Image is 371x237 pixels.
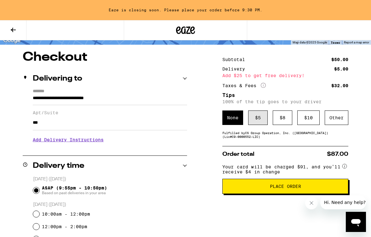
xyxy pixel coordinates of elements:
iframe: Message from company [320,195,366,209]
h1: Checkout [23,51,187,64]
a: Terms [331,41,340,44]
label: 10:00am - 12:00pm [42,212,90,217]
iframe: Button to launch messaging window [346,212,366,232]
span: Your card will be charged $91, and you’ll receive $4 in change [222,162,341,174]
a: Open this area in Google Maps (opens a new window) [2,37,22,45]
iframe: Close message [305,197,318,209]
div: $50.00 [331,57,348,62]
div: $ 5 [248,110,268,125]
div: Fulfilled by CS Group Operation, Inc. ([GEOGRAPHIC_DATA]) (Lic# C9-0000552-LIC ) [222,131,348,138]
div: Other [325,110,348,125]
label: 12:00pm - 2:00pm [42,224,87,229]
div: Delivery [222,67,249,71]
span: Order total [222,151,254,157]
div: None [222,110,243,125]
span: Place Order [270,184,301,189]
span: ASAP (9:55pm - 10:50pm) [42,185,107,195]
p: 100% of the tip goes to your driver [222,99,348,104]
p: [DATE] ([DATE]) [33,176,187,182]
div: $32.00 [331,83,348,88]
p: [DATE] ([DATE]) [33,202,187,208]
h2: Delivering to [33,75,82,82]
h5: Tips [222,93,348,98]
div: $5.00 [334,67,348,71]
p: We'll contact you at [PHONE_NUMBER] when we arrive [33,147,187,152]
div: Taxes & Fees [222,83,266,88]
div: $ 10 [297,110,320,125]
div: Add $25 to get free delivery! [222,73,348,78]
button: Place Order [222,179,348,194]
label: Apt/Suite [33,110,187,115]
a: Report a map error [344,41,369,44]
img: Google [2,37,22,45]
span: Map data ©2025 Google [293,41,327,44]
span: Based on past deliveries in your area [42,190,107,195]
span: $87.00 [327,151,348,157]
h3: Add Delivery Instructions [33,133,187,147]
h2: Delivery time [33,162,84,170]
div: $ 8 [273,110,292,125]
div: Subtotal [222,57,249,62]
